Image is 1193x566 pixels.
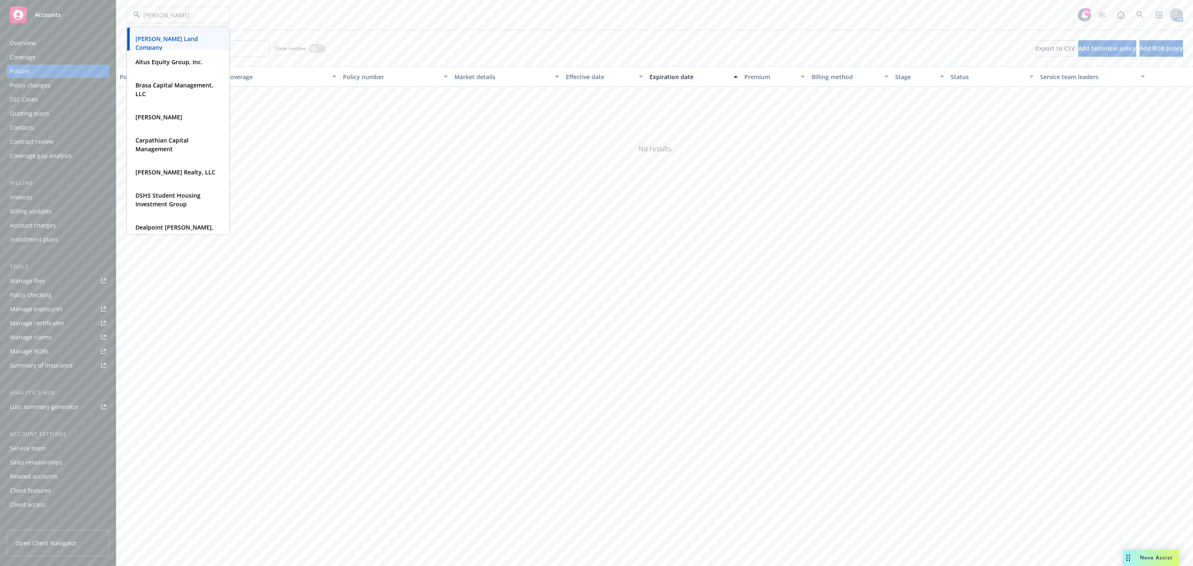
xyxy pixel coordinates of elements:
a: Manage BORs [7,345,109,358]
div: Service team [10,442,46,455]
div: Contract review [10,135,53,148]
button: Premium [741,67,808,87]
div: Status [951,73,1024,81]
div: Policy changes [10,79,51,92]
div: Manage BORs [10,345,49,358]
button: Market details [451,67,563,87]
div: Manage files [10,274,45,288]
span: Open Client Navigator [15,539,77,547]
div: Invoices [10,191,32,204]
a: Coverage [7,51,109,64]
div: Sales relationships [10,456,63,469]
button: Add historical policy [1078,40,1136,57]
a: Contract review [7,135,109,148]
div: Related accounts [10,470,58,483]
div: Tools [7,263,109,271]
span: Manage exposures [7,302,109,316]
button: Expiration date [646,67,741,87]
input: Filter by keyword [140,11,213,19]
strong: [PERSON_NAME] [135,113,182,121]
strong: DSHS Student Housing Investment Group [135,191,200,208]
span: Nova Assist [1140,554,1173,561]
a: SSC Cases [7,93,109,106]
div: Installment plans [10,233,58,246]
button: Policy details [116,67,200,87]
a: Client access [7,498,109,511]
div: Manage exposures [10,302,63,316]
a: Report a Bug [1113,7,1129,23]
div: Account charges [10,219,56,232]
div: Coverage gap analysis [10,149,72,162]
a: Sales relationships [7,456,109,469]
a: Switch app [1151,7,1167,23]
strong: Carpathian Capital Management [135,136,188,153]
a: Billing updates [7,205,109,218]
a: Related accounts [7,470,109,483]
a: Service team [7,442,109,455]
div: Loss summary generator [10,400,79,414]
div: Billing updates [10,205,52,218]
a: Loss summary generator [7,400,109,414]
a: Overview [7,36,109,50]
a: Invoices [7,191,109,204]
button: Export to CSV [1036,40,1075,57]
button: Status [947,67,1036,87]
button: Billing method [808,67,892,87]
strong: Brasa Capital Management, LLC [135,81,213,98]
a: Search [1132,7,1148,23]
a: Contacts [7,121,109,134]
div: Stage [895,73,935,81]
a: Client features [7,484,109,497]
a: Manage claims [7,331,109,344]
div: Account settings [7,430,109,438]
button: Nova Assist [1123,549,1179,566]
div: Manage claims [10,331,52,344]
div: Policy details [120,73,188,81]
a: Accounts [7,3,109,27]
span: Add historical policy [1078,44,1136,52]
strong: [PERSON_NAME] Realty, LLC [135,168,215,176]
strong: Altus Equity Group, Inc. [135,58,203,66]
a: Summary of insurance [7,359,109,372]
a: Manage files [7,274,109,288]
a: Coverage gap analysis [7,149,109,162]
span: Add BOR policy [1140,44,1183,52]
div: Expiration date [650,73,729,81]
a: Manage certificates [7,317,109,330]
a: Policy changes [7,79,109,92]
a: Policies [7,65,109,78]
button: Policy number [340,67,451,87]
div: Policy checking [10,288,52,302]
span: No results [116,87,1193,211]
strong: [PERSON_NAME] Land Company [135,35,198,51]
button: Effective date [563,67,646,87]
div: Summary of insurance [10,359,73,372]
div: Billing [7,179,109,187]
div: Market details [454,73,550,81]
span: Accounts [35,12,61,18]
span: Show inactive [275,45,306,52]
div: Premium [744,73,796,81]
button: Lines of coverage [200,67,340,87]
div: Overview [10,36,36,50]
div: SSC Cases [10,93,38,106]
a: Quoting plans [7,107,109,120]
strong: Dealpoint [PERSON_NAME], LLC [135,223,213,240]
div: Manage certificates [10,317,64,330]
div: 99+ [1084,8,1091,16]
div: Drag to move [1123,549,1133,566]
a: Policy checking [7,288,109,302]
div: Billing method [811,73,879,81]
div: Analytics hub [7,389,109,397]
a: Stop snowing [1094,7,1110,23]
div: Quoting plans [10,107,49,120]
button: Service team leaders [1037,67,1148,87]
div: Coverage [10,51,36,64]
div: Policy number [343,73,439,81]
div: Service team leaders [1040,73,1136,81]
a: Account charges [7,219,109,232]
div: Client features [10,484,51,497]
div: Client access [10,498,46,511]
button: Stage [892,67,948,87]
button: Add BOR policy [1140,40,1183,57]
